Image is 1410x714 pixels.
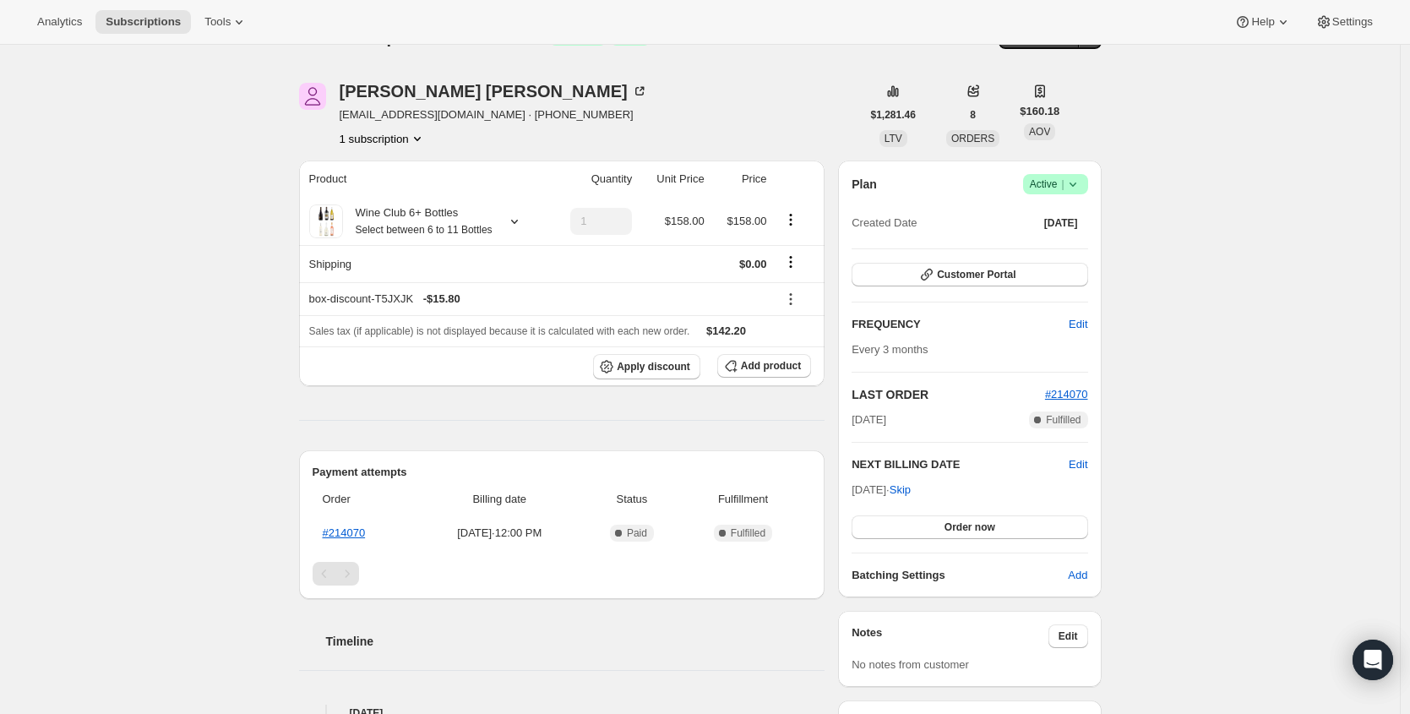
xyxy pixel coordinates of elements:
[423,291,460,308] span: - $15.80
[326,633,825,650] h2: Timeline
[309,291,767,308] div: box-discount-T5JXJK
[1044,216,1078,230] span: [DATE]
[741,359,801,373] span: Add product
[665,215,705,227] span: $158.00
[970,108,976,122] span: 8
[1029,126,1050,138] span: AOV
[1353,640,1393,680] div: Open Intercom Messenger
[1058,562,1097,589] button: Add
[861,103,926,127] button: $1,281.46
[1061,177,1064,191] span: |
[852,176,877,193] h2: Plan
[739,258,767,270] span: $0.00
[421,491,580,508] span: Billing date
[777,253,804,271] button: Shipping actions
[1034,211,1088,235] button: [DATE]
[937,268,1015,281] span: Customer Portal
[313,481,416,518] th: Order
[1251,15,1274,29] span: Help
[852,483,911,496] span: [DATE] ·
[879,477,921,504] button: Skip
[871,108,916,122] span: $1,281.46
[1020,103,1059,120] span: $160.18
[852,215,917,232] span: Created Date
[343,204,493,238] div: Wine Club 6+ Bottles
[1068,567,1087,584] span: Add
[547,161,637,198] th: Quantity
[299,245,547,282] th: Shipping
[323,526,366,539] a: #214070
[727,215,767,227] span: $158.00
[706,324,746,337] span: $142.20
[299,161,547,198] th: Product
[1048,624,1088,648] button: Edit
[627,526,647,540] span: Paid
[593,354,700,379] button: Apply discount
[852,263,1087,286] button: Customer Portal
[1332,15,1373,29] span: Settings
[1046,413,1081,427] span: Fulfilled
[852,456,1069,473] h2: NEXT BILLING DATE
[1059,311,1097,338] button: Edit
[340,83,648,100] div: [PERSON_NAME] [PERSON_NAME]
[951,133,994,144] span: ORDERS
[890,482,911,499] span: Skip
[1305,10,1383,34] button: Settings
[313,562,812,586] nav: Pagination
[589,491,675,508] span: Status
[106,15,181,29] span: Subscriptions
[194,10,258,34] button: Tools
[852,658,969,671] span: No notes from customer
[852,343,928,356] span: Every 3 months
[95,10,191,34] button: Subscriptions
[356,224,493,236] small: Select between 6 to 11 Bottles
[852,412,886,428] span: [DATE]
[731,526,765,540] span: Fulfilled
[1069,456,1087,473] button: Edit
[340,130,426,147] button: Product actions
[309,325,690,337] span: Sales tax (if applicable) is not displayed because it is calculated with each new order.
[27,10,92,34] button: Analytics
[885,133,902,144] span: LTV
[37,15,82,29] span: Analytics
[852,386,1045,403] h2: LAST ORDER
[340,106,648,123] span: [EMAIL_ADDRESS][DOMAIN_NAME] · [PHONE_NUMBER]
[421,525,580,542] span: [DATE] · 12:00 PM
[960,103,986,127] button: 8
[717,354,811,378] button: Add product
[945,521,995,534] span: Order now
[1059,630,1078,643] span: Edit
[637,161,710,198] th: Unit Price
[617,360,690,373] span: Apply discount
[1069,316,1087,333] span: Edit
[299,83,326,110] span: Karen Wilson
[852,624,1048,648] h3: Notes
[710,161,772,198] th: Price
[1030,176,1081,193] span: Active
[313,464,812,481] h2: Payment attempts
[1224,10,1301,34] button: Help
[1045,388,1088,401] a: #214070
[685,491,801,508] span: Fulfillment
[1045,386,1088,403] button: #214070
[852,316,1069,333] h2: FREQUENCY
[852,567,1068,584] h6: Batching Settings
[852,515,1087,539] button: Order now
[777,210,804,229] button: Product actions
[204,15,231,29] span: Tools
